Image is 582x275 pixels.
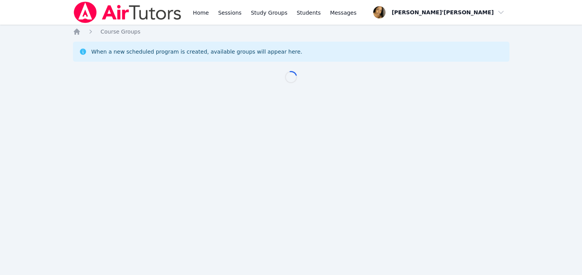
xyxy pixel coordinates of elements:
[73,28,509,35] nav: Breadcrumb
[101,29,140,35] span: Course Groups
[101,28,140,35] a: Course Groups
[73,2,182,23] img: Air Tutors
[91,48,303,56] div: When a new scheduled program is created, available groups will appear here.
[330,9,357,17] span: Messages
